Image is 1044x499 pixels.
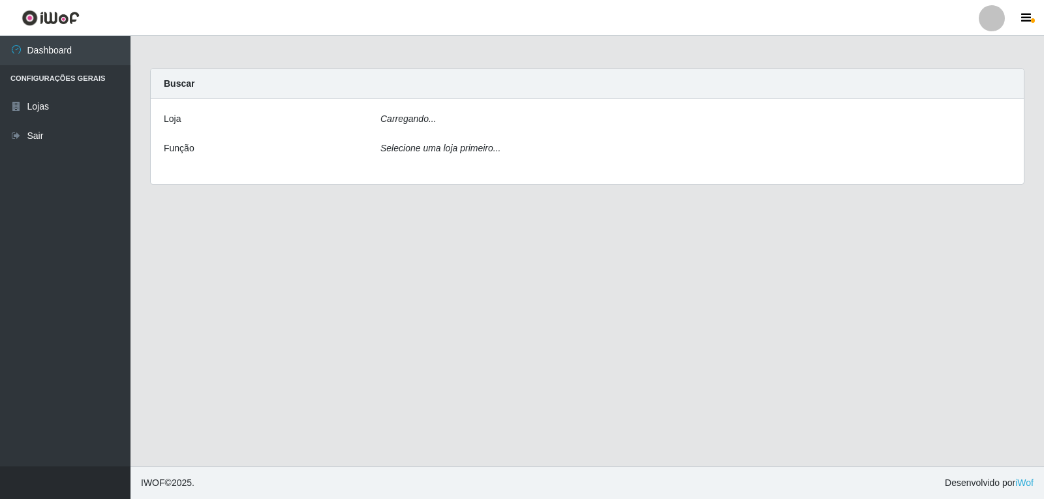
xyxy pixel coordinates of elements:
span: Desenvolvido por [945,476,1034,490]
label: Função [164,142,194,155]
span: © 2025 . [141,476,194,490]
strong: Buscar [164,78,194,89]
a: iWof [1015,477,1034,488]
i: Carregando... [380,113,437,124]
span: IWOF [141,477,165,488]
i: Selecione uma loja primeiro... [380,143,500,153]
label: Loja [164,112,181,126]
img: CoreUI Logo [22,10,80,26]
